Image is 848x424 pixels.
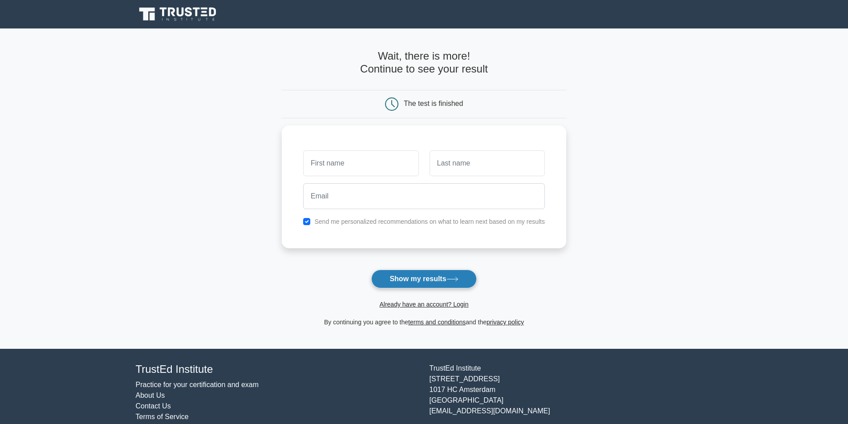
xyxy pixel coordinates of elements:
h4: TrustEd Institute [136,363,419,376]
a: privacy policy [487,319,524,326]
input: Email [303,183,545,209]
a: Practice for your certification and exam [136,381,259,388]
input: First name [303,150,418,176]
label: Send me personalized recommendations on what to learn next based on my results [314,218,545,225]
a: Contact Us [136,402,171,410]
div: By continuing you agree to the and the [276,317,572,327]
input: Last name [430,150,545,176]
a: About Us [136,392,165,399]
a: Already have an account? Login [379,301,468,308]
div: The test is finished [404,100,463,107]
a: terms and conditions [408,319,466,326]
button: Show my results [371,270,476,288]
h4: Wait, there is more! Continue to see your result [282,50,566,76]
a: Terms of Service [136,413,189,420]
